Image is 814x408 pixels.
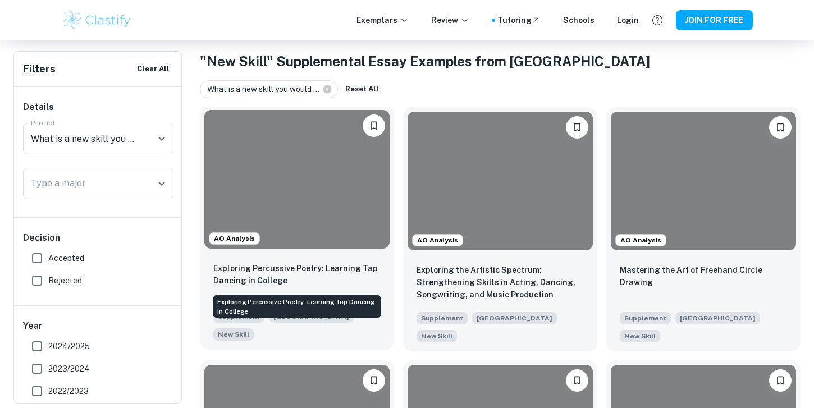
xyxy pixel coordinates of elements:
[563,14,595,26] a: Schools
[566,116,588,139] button: Please log in to bookmark exemplars
[23,100,173,114] h6: Details
[356,14,409,26] p: Exemplars
[648,11,667,30] button: Help and Feedback
[23,61,56,77] h6: Filters
[363,369,385,392] button: Please log in to bookmark exemplars
[620,329,660,342] span: What is a new skill you would like to learn in college?
[417,312,468,324] span: Supplement
[676,10,753,30] button: JOIN FOR FREE
[624,331,656,341] span: New Skill
[218,329,249,340] span: New Skill
[154,176,170,191] button: Open
[48,340,90,352] span: 2024/2025
[431,14,469,26] p: Review
[213,262,381,287] p: Exploring Percussive Poetry: Learning Tap Dancing in College
[620,264,787,288] p: Mastering the Art of Freehand Circle Drawing
[213,327,254,341] span: What is a new skill you would like to learn in college?
[48,274,82,287] span: Rejected
[209,233,259,244] span: AO Analysis
[769,369,792,392] button: Please log in to bookmark exemplars
[616,235,666,245] span: AO Analysis
[23,319,173,333] h6: Year
[606,107,801,351] a: AO AnalysisPlease log in to bookmark exemplarsMastering the Art of Freehand Circle DrawingSupplem...
[31,118,56,127] label: Prompt
[363,114,385,137] button: Please log in to bookmark exemplars
[134,61,172,77] button: Clear All
[200,107,394,351] a: AO AnalysisPlease log in to bookmark exemplarsExploring Percussive Poetry: Learning Tap Dancing i...
[675,312,760,324] span: [GEOGRAPHIC_DATA]
[48,252,84,264] span: Accepted
[200,80,338,98] div: What is a new skill you would ...
[213,295,381,318] div: Exploring Percussive Poetry: Learning Tap Dancing in College
[497,14,541,26] a: Tutoring
[769,116,792,139] button: Please log in to bookmark exemplars
[421,331,452,341] span: New Skill
[48,363,90,375] span: 2023/2024
[417,329,457,342] span: What is a new skill you would like to learn in college?
[207,83,324,95] span: What is a new skill you would ...
[472,312,557,324] span: [GEOGRAPHIC_DATA]
[617,14,639,26] a: Login
[200,51,801,71] h1: "New Skill" Supplemental Essay Examples from [GEOGRAPHIC_DATA]
[417,264,584,301] p: Exploring the Artistic Spectrum: Strengthening Skills in Acting, Dancing, Songwriting, and Music ...
[48,385,89,397] span: 2022/2023
[620,312,671,324] span: Supplement
[23,231,173,245] h6: Decision
[403,107,597,351] a: AO AnalysisPlease log in to bookmark exemplarsExploring the Artistic Spectrum: Strengthening Skil...
[342,81,382,98] button: Reset All
[61,9,132,31] img: Clastify logo
[154,131,170,146] button: Open
[566,369,588,392] button: Please log in to bookmark exemplars
[413,235,463,245] span: AO Analysis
